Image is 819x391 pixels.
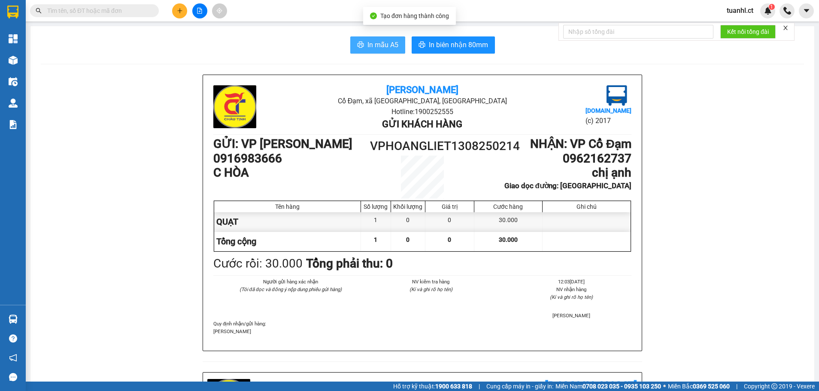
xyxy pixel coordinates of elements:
[393,203,423,210] div: Khối lượng
[736,382,737,391] span: |
[9,120,18,129] img: solution-icon
[357,41,364,49] span: printer
[214,212,361,232] div: QUẠT
[803,7,810,15] span: caret-down
[212,3,227,18] button: aim
[177,8,183,14] span: plus
[412,36,495,54] button: printerIn biên nhận 80mm
[783,25,789,31] span: close
[172,3,187,18] button: plus
[47,6,149,15] input: Tìm tên, số ĐT hoặc mã đơn
[213,328,631,335] p: [PERSON_NAME]
[783,7,791,15] img: phone-icon
[799,3,814,18] button: caret-down
[585,107,631,114] b: [DOMAIN_NAME]
[448,236,451,243] span: 0
[479,382,480,391] span: |
[213,151,370,166] h1: 0916983666
[550,294,593,300] i: (Kí và ghi rõ họ tên)
[382,119,462,129] b: Gửi khách hàng
[499,236,518,243] span: 30.000
[406,236,409,243] span: 0
[306,256,393,271] b: Tổng phải thu: 0
[213,254,303,273] div: Cước rồi : 30.000
[393,382,472,391] span: Hỗ trợ kỹ thuật:
[361,212,391,232] div: 1
[9,373,17,381] span: message
[428,203,472,210] div: Giá trị
[504,181,631,190] b: Giao dọc đường: [GEOGRAPHIC_DATA]
[192,3,207,18] button: file-add
[475,165,631,180] h1: chị ạnh
[283,96,561,106] li: Cổ Đạm, xã [GEOGRAPHIC_DATA], [GEOGRAPHIC_DATA]
[240,286,342,292] i: (Tôi đã đọc và đồng ý nộp dung phiếu gửi hàng)
[429,39,488,50] span: In biên nhận 80mm
[486,382,553,391] span: Cung cấp máy in - giấy in:
[582,383,661,390] strong: 0708 023 035 - 0935 103 250
[727,27,769,36] span: Kết nối tổng đài
[216,8,222,14] span: aim
[9,56,18,65] img: warehouse-icon
[391,212,425,232] div: 0
[764,7,772,15] img: icon-new-feature
[512,312,631,319] li: [PERSON_NAME]
[770,4,773,10] span: 1
[9,354,17,362] span: notification
[386,84,458,95] b: [PERSON_NAME]
[367,39,398,50] span: In mẫu A5
[720,25,776,39] button: Kết nối tổng đài
[425,212,474,232] div: 0
[607,85,627,106] img: logo.jpg
[216,236,256,247] span: Tổng cộng
[283,106,561,117] li: Hotline: 1900252555
[585,115,631,126] li: (c) 2017
[9,315,18,324] img: warehouse-icon
[435,383,472,390] strong: 1900 633 818
[530,137,631,151] b: NHẬN : VP Cổ Đạm
[374,236,377,243] span: 1
[216,203,358,210] div: Tên hàng
[512,286,631,293] li: NV nhận hàng
[7,6,18,18] img: logo-vxr
[9,77,18,86] img: warehouse-icon
[213,320,631,335] div: Quy định nhận/gửi hàng :
[9,99,18,108] img: warehouse-icon
[380,12,449,19] span: Tạo đơn hàng thành công
[720,5,760,16] span: tuanhl.ct
[563,25,713,39] input: Nhập số tổng đài
[555,382,661,391] span: Miền Nam
[663,385,666,388] span: ⚪️
[474,212,543,232] div: 30.000
[545,203,628,210] div: Ghi chú
[370,137,475,156] h1: VPHOANGLIET1308250214
[475,151,631,166] h1: 0962162737
[476,203,540,210] div: Cước hàng
[213,85,256,128] img: logo.jpg
[213,137,352,151] b: GỬI : VP [PERSON_NAME]
[363,203,388,210] div: Số lượng
[419,41,425,49] span: printer
[370,12,377,19] span: check-circle
[231,278,350,286] li: Người gửi hàng xác nhận
[9,34,18,43] img: dashboard-icon
[771,383,777,389] span: copyright
[512,278,631,286] li: 12:03[DATE]
[409,286,452,292] i: (Kí và ghi rõ họ tên)
[197,8,203,14] span: file-add
[371,278,491,286] li: NV kiểm tra hàng
[668,382,730,391] span: Miền Bắc
[350,36,405,54] button: printerIn mẫu A5
[36,8,42,14] span: search
[213,165,370,180] h1: C HÒA
[769,4,775,10] sup: 1
[693,383,730,390] strong: 0369 525 060
[9,334,17,343] span: question-circle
